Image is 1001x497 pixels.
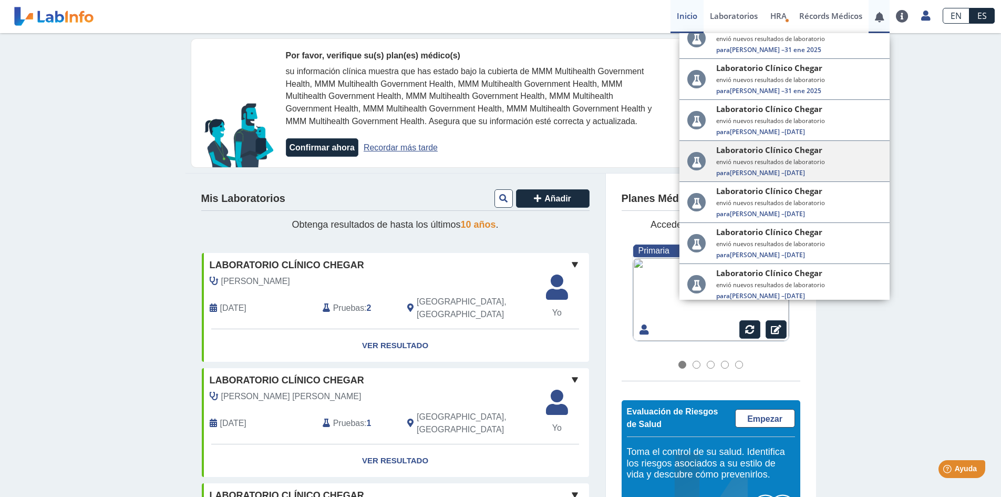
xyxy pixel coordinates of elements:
span: Laboratorio Clínico Chegar [716,227,822,237]
a: Recordar más tarde [364,143,438,152]
span: Para [716,250,730,259]
button: Confirmar ahora [286,138,358,157]
span: [DATE] [785,291,805,300]
button: Añadir [516,189,590,208]
span: [PERSON_NAME] – [716,250,882,259]
div: : [315,411,399,436]
a: Ver Resultado [202,444,589,478]
span: [PERSON_NAME] – [716,209,882,218]
span: [DATE] [785,168,805,177]
span: Yo [540,422,574,434]
h5: Toma el control de su salud. Identifica los riesgos asociados a su estilo de vida y descubre cómo... [627,447,795,481]
span: Evaluación de Riesgos de Salud [627,407,718,429]
a: EN [943,8,969,24]
span: Rio Grande, PR [417,411,533,436]
span: Rebozo Rivera, Aileen [221,275,290,288]
a: ES [969,8,995,24]
small: envió nuevos resultados de laboratorio [716,240,882,248]
span: [DATE] [785,127,805,136]
span: Añadir [544,194,571,203]
span: Laboratorio Clínico Chegar [716,145,822,155]
span: Yo [540,307,574,319]
span: [DATE] [785,209,805,218]
small: envió nuevos resultados de laboratorio [716,199,882,207]
span: 31 ene 2025 [785,86,821,95]
span: Para [716,127,730,136]
h4: Mis Laboratorios [201,192,285,205]
span: 2025-01-16 [220,302,246,315]
span: Laboratorio Clínico Chegar [716,186,822,196]
b: 1 [367,419,371,428]
span: 2024-04-25 [220,417,246,430]
small: envió nuevos resultados de laboratorio [716,158,882,166]
span: Para [716,209,730,218]
h4: Planes Médicos [622,192,700,205]
span: HRA [770,11,787,21]
div: Por favor, verifique su(s) plan(es) médico(s) [286,49,659,62]
span: 10 años [461,219,496,230]
span: Rio Grande, PR [417,296,533,321]
b: 2 [367,303,371,312]
span: Accede y maneja sus planes [651,219,771,230]
span: Para [716,45,730,54]
small: envió nuevos resultados de laboratorio [716,35,882,43]
span: [PERSON_NAME] – [716,45,882,54]
iframe: Help widget launcher [907,456,989,485]
span: Para [716,291,730,300]
span: Laboratorio Clínico Chegar [210,258,364,272]
span: [PERSON_NAME] – [716,127,882,136]
span: 31 ene 2025 [785,45,821,54]
span: [PERSON_NAME] – [716,168,882,177]
span: Pruebas [333,417,364,430]
a: Empezar [735,409,795,428]
small: envió nuevos resultados de laboratorio [716,76,882,84]
span: Pruebas [333,302,364,315]
small: envió nuevos resultados de laboratorio [716,281,882,289]
a: Ver Resultado [202,329,589,362]
span: [DATE] [785,250,805,259]
span: Laboratorio Clínico Chegar [716,63,822,73]
small: envió nuevos resultados de laboratorio [716,117,882,125]
span: Para [716,168,730,177]
span: Para [716,86,730,95]
span: Magruder Diaz, Kathleen [221,390,362,403]
span: [PERSON_NAME] – [716,291,882,300]
div: : [315,296,399,321]
span: Laboratorio Clínico Chegar [716,268,822,278]
span: Empezar [747,414,782,423]
span: Obtenga resultados de hasta los últimos . [292,219,498,230]
span: Primaria [638,246,669,255]
span: su información clínica muestra que has estado bajo la cubierta de MMM Multihealth Government Heal... [286,67,652,126]
span: Laboratorio Clínico Chegar [210,373,364,388]
span: [PERSON_NAME] – [716,86,882,95]
span: Laboratorio Clínico Chegar [716,104,822,114]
